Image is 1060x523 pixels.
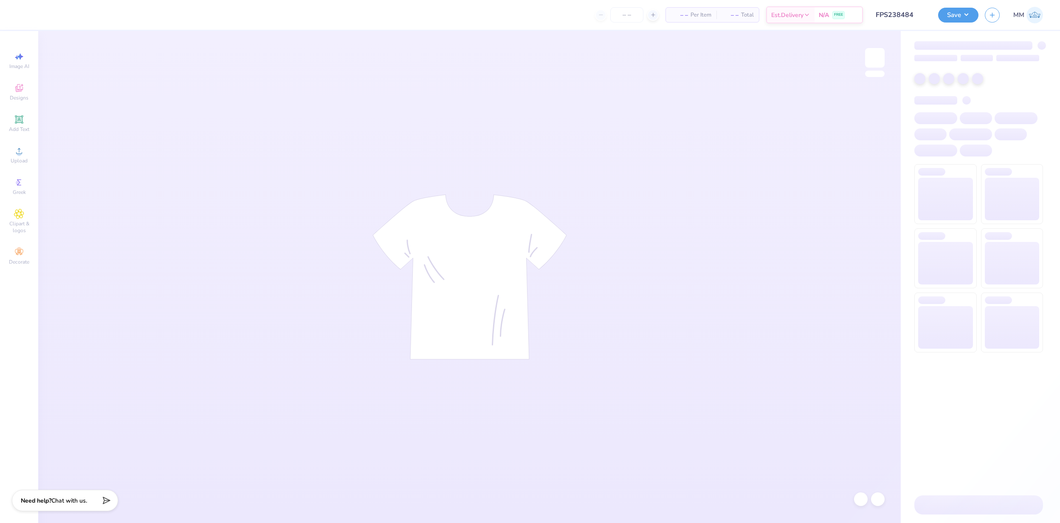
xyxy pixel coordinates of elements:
[1013,7,1043,23] a: MM
[834,12,843,18] span: FREE
[741,11,754,20] span: Total
[9,126,29,133] span: Add Text
[771,11,803,20] span: Est. Delivery
[13,189,26,196] span: Greek
[869,6,932,23] input: Untitled Design
[21,497,51,505] strong: Need help?
[819,11,829,20] span: N/A
[51,497,87,505] span: Chat with us.
[1013,10,1024,20] span: MM
[691,11,711,20] span: Per Item
[9,259,29,265] span: Decorate
[372,194,567,360] img: tee-skeleton.svg
[10,94,28,101] span: Designs
[671,11,688,20] span: – –
[11,157,28,164] span: Upload
[4,220,34,234] span: Clipart & logos
[1026,7,1043,23] img: Manolo Mariano
[9,63,29,70] span: Image AI
[610,7,643,23] input: – –
[938,8,978,23] button: Save
[722,11,739,20] span: – –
